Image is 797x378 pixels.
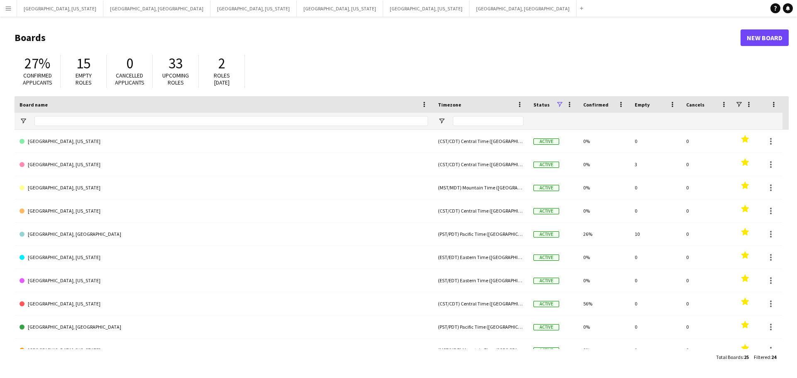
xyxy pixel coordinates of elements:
[681,292,733,315] div: 0
[681,130,733,153] div: 0
[533,301,559,307] span: Active
[218,54,225,73] span: 2
[469,0,577,17] button: [GEOGRAPHIC_DATA], [GEOGRAPHIC_DATA]
[681,223,733,245] div: 0
[686,102,704,108] span: Cancels
[533,102,550,108] span: Status
[20,130,428,153] a: [GEOGRAPHIC_DATA], [US_STATE]
[433,315,528,338] div: (PST/PDT) Pacific Time ([GEOGRAPHIC_DATA] & [GEOGRAPHIC_DATA])
[630,153,681,176] div: 3
[681,199,733,222] div: 0
[716,349,749,365] div: :
[20,339,428,362] a: [GEOGRAPHIC_DATA], [US_STATE]
[578,130,630,153] div: 0%
[754,349,776,365] div: :
[126,54,133,73] span: 0
[24,54,50,73] span: 27%
[741,29,789,46] a: New Board
[17,0,103,17] button: [GEOGRAPHIC_DATA], [US_STATE]
[433,176,528,199] div: (MST/MDT) Mountain Time ([GEOGRAPHIC_DATA] & [GEOGRAPHIC_DATA])
[578,315,630,338] div: 0%
[433,199,528,222] div: (CST/CDT) Central Time ([GEOGRAPHIC_DATA] & [GEOGRAPHIC_DATA])
[210,0,297,17] button: [GEOGRAPHIC_DATA], [US_STATE]
[578,199,630,222] div: 0%
[533,324,559,330] span: Active
[635,102,650,108] span: Empty
[533,138,559,145] span: Active
[76,54,90,73] span: 15
[630,130,681,153] div: 0
[533,278,559,284] span: Active
[20,153,428,176] a: [GEOGRAPHIC_DATA], [US_STATE]
[20,315,428,339] a: [GEOGRAPHIC_DATA], [GEOGRAPHIC_DATA]
[630,315,681,338] div: 0
[630,223,681,245] div: 10
[433,153,528,176] div: (CST/CDT) Central Time ([GEOGRAPHIC_DATA] & [GEOGRAPHIC_DATA])
[533,254,559,261] span: Active
[578,292,630,315] div: 56%
[681,339,733,361] div: 0
[630,292,681,315] div: 0
[681,176,733,199] div: 0
[578,246,630,269] div: 0%
[20,117,27,125] button: Open Filter Menu
[533,347,559,354] span: Active
[433,246,528,269] div: (EST/EDT) Eastern Time ([GEOGRAPHIC_DATA] & [GEOGRAPHIC_DATA])
[20,246,428,269] a: [GEOGRAPHIC_DATA], [US_STATE]
[433,269,528,292] div: (EST/EDT) Eastern Time ([GEOGRAPHIC_DATA] & [GEOGRAPHIC_DATA])
[630,339,681,361] div: 1
[533,185,559,191] span: Active
[20,292,428,315] a: [GEOGRAPHIC_DATA], [US_STATE]
[630,199,681,222] div: 0
[716,354,743,360] span: Total Boards
[297,0,383,17] button: [GEOGRAPHIC_DATA], [US_STATE]
[630,176,681,199] div: 0
[754,354,770,360] span: Filtered
[578,176,630,199] div: 0%
[34,116,428,126] input: Board name Filter Input
[578,153,630,176] div: 0%
[583,102,609,108] span: Confirmed
[20,176,428,199] a: [GEOGRAPHIC_DATA], [US_STATE]
[115,72,144,86] span: Cancelled applicants
[433,130,528,153] div: (CST/CDT) Central Time ([GEOGRAPHIC_DATA] & [GEOGRAPHIC_DATA])
[771,354,776,360] span: 24
[578,223,630,245] div: 26%
[533,162,559,168] span: Active
[578,339,630,361] div: 0%
[433,223,528,245] div: (PST/PDT) Pacific Time ([GEOGRAPHIC_DATA] & [GEOGRAPHIC_DATA])
[438,102,461,108] span: Timezone
[20,223,428,246] a: [GEOGRAPHIC_DATA], [GEOGRAPHIC_DATA]
[438,117,445,125] button: Open Filter Menu
[681,246,733,269] div: 0
[533,231,559,237] span: Active
[630,269,681,292] div: 0
[169,54,183,73] span: 33
[433,339,528,361] div: (MST/MDT) Mountain Time ([GEOGRAPHIC_DATA] & [GEOGRAPHIC_DATA])
[23,72,52,86] span: Confirmed applicants
[383,0,469,17] button: [GEOGRAPHIC_DATA], [US_STATE]
[453,116,523,126] input: Timezone Filter Input
[20,269,428,292] a: [GEOGRAPHIC_DATA], [US_STATE]
[681,269,733,292] div: 0
[15,31,741,44] h1: Boards
[578,269,630,292] div: 0%
[630,246,681,269] div: 0
[681,153,733,176] div: 0
[20,199,428,223] a: [GEOGRAPHIC_DATA], [US_STATE]
[681,315,733,338] div: 0
[744,354,749,360] span: 25
[214,72,230,86] span: Roles [DATE]
[433,292,528,315] div: (CST/CDT) Central Time ([GEOGRAPHIC_DATA] & [GEOGRAPHIC_DATA])
[76,72,92,86] span: Empty roles
[533,208,559,214] span: Active
[103,0,210,17] button: [GEOGRAPHIC_DATA], [GEOGRAPHIC_DATA]
[162,72,189,86] span: Upcoming roles
[20,102,48,108] span: Board name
